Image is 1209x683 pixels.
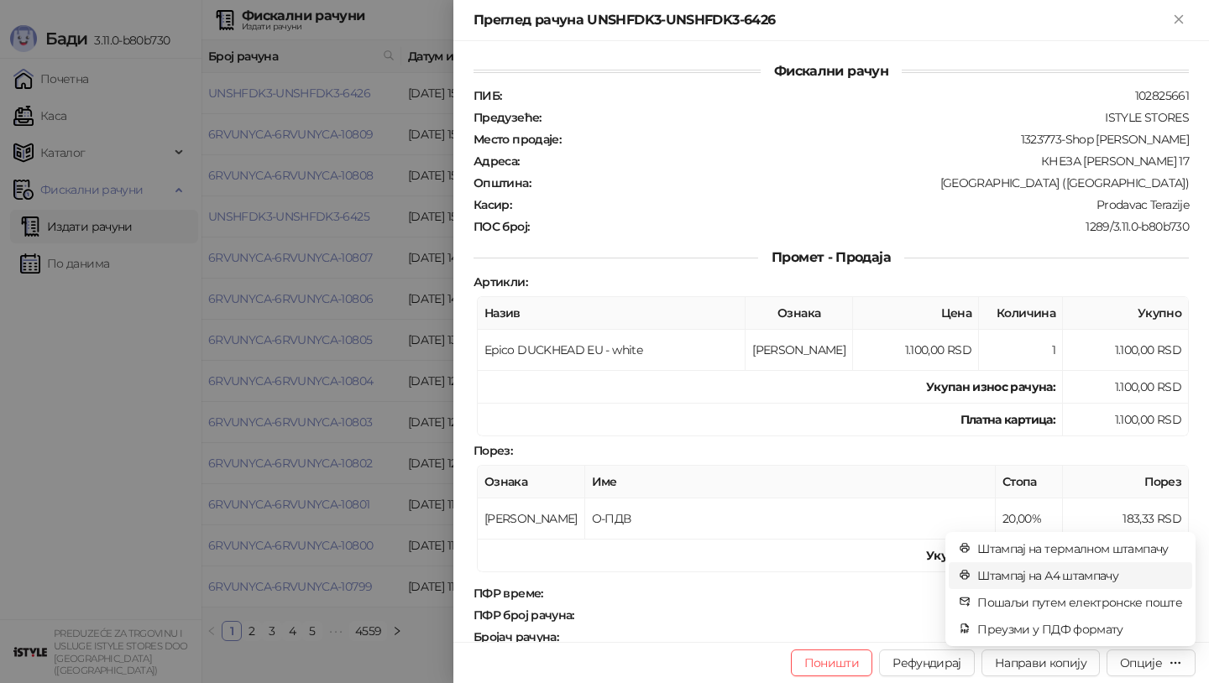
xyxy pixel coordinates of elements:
td: 1.100,00 RSD [1063,404,1189,436]
strong: Укупан износ рачуна : [926,379,1055,394]
td: [PERSON_NAME] [746,330,853,371]
td: [PERSON_NAME] [478,498,585,540]
span: Штампај на термалном штампачу [977,540,1182,558]
div: ISTYLE STORES [543,110,1191,125]
div: Преглед рачуна UNSHFDK3-UNSHFDK3-6426 [474,10,1169,30]
strong: ПОС број : [474,219,529,234]
div: [GEOGRAPHIC_DATA] ([GEOGRAPHIC_DATA]) [532,175,1191,190]
td: 1.100,00 RSD [1063,330,1189,371]
strong: ПФР број рачуна : [474,607,574,623]
span: Направи копију [995,655,1086,670]
strong: ПФР време : [474,586,543,601]
div: 6230/6426ПП [560,629,1191,644]
span: Промет - Продаја [758,249,904,265]
th: Количина [979,297,1063,330]
div: 102825661 [503,88,1191,103]
strong: Општина : [474,175,531,190]
strong: Артикли : [474,274,527,289]
button: Close [1169,10,1189,30]
strong: Платна картица : [960,412,1055,427]
div: UNSHFDK3-UNSHFDK3-6426 [576,607,1191,623]
strong: Предузеће : [474,110,542,125]
div: КНЕЗА [PERSON_NAME] 17 [521,154,1191,169]
td: Epico DUCKHEAD EU - white [478,330,746,371]
th: Име [585,466,996,498]
td: 183,33 RSD [1063,498,1189,540]
td: О-ПДВ [585,498,996,540]
td: 20,00% [996,498,1063,540]
strong: Место продаје : [474,132,561,147]
span: Фискални рачун [761,63,902,79]
th: Порез [1063,466,1189,498]
strong: Порез : [474,443,512,458]
strong: Укупан износ пореза: [926,548,1055,563]
th: Стопа [996,466,1063,498]
span: Преузми у ПДФ формату [977,620,1182,639]
div: 1289/3.11.0-b80b730 [531,219,1191,234]
span: Пошаљи путем електронске поште [977,593,1182,612]
button: Опције [1107,649,1196,676]
td: 1 [979,330,1063,371]
strong: Бројач рачуна : [474,629,558,644]
strong: ПИБ : [474,88,501,103]
span: Штампај на А4 штампачу [977,566,1182,585]
strong: Касир : [474,197,511,212]
button: Направи копију [981,649,1100,676]
th: Ознака [478,466,585,498]
div: Опције [1120,655,1162,670]
div: [DATE] 15:49:59 [545,586,1191,601]
button: Рефундирај [879,649,975,676]
button: Поништи [791,649,873,676]
td: 1.100,00 RSD [1063,371,1189,404]
div: 1323773-Shop [PERSON_NAME] [563,132,1191,147]
div: Prodavac Terazije [513,197,1191,212]
th: Ознака [746,297,853,330]
th: Укупно [1063,297,1189,330]
td: 1.100,00 RSD [853,330,979,371]
th: Цена [853,297,979,330]
strong: Адреса : [474,154,520,169]
th: Назив [478,297,746,330]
